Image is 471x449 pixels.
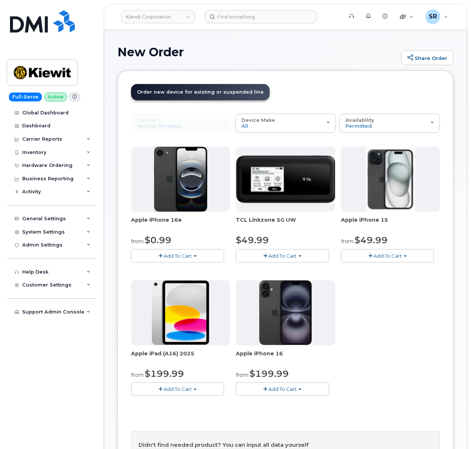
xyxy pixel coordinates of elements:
span: Order new device for existing or suspended line [137,89,264,95]
button: Add To Cart [236,382,329,395]
input: Find something... [205,10,317,23]
span: $199.99 [145,368,184,379]
iframe: Messenger Launcher [439,417,465,443]
div: Apple iPhone 16e [131,216,230,231]
small: from [236,372,248,378]
span: Permitted [345,123,372,129]
a: Share Order [401,50,454,65]
div: Apple iPad (A16) 2025 [131,350,230,365]
div: Sebastian Reissig [420,9,453,24]
span: Add To Cart [268,253,297,259]
button: Add To Cart [131,382,224,395]
span: Add To Cart [268,386,297,392]
img: ipad_11.png [152,280,209,345]
img: iphone16e.png [154,147,207,212]
button: Add To Cart [341,249,434,262]
span: Add To Cart [374,253,402,259]
button: Add To Cart [236,249,329,262]
span: Add To Cart [164,386,192,392]
small: from [131,238,144,245]
h4: Didn't find needed product? You can input all data yourself [138,442,432,448]
div: Apple iPhone 16 [236,350,335,365]
button: Device Make All [235,114,336,133]
span: $49.99 [355,235,388,245]
div: Quicklinks [395,9,419,24]
img: iphone_16_plus.png [259,280,311,345]
img: linkzone5g.png [236,155,335,204]
span: $49.99 [236,235,269,245]
span: All [241,123,248,129]
button: Availability Permitted [339,114,440,133]
h1: New Order [117,46,397,58]
div: Apple iPhone 15 [341,216,440,231]
img: iphone15.jpg [366,147,415,212]
span: Add To Cart [164,253,192,259]
span: $199.99 [250,368,289,379]
a: Kiewit Corporation [121,10,195,23]
span: SR [429,12,437,21]
span: Availability [345,117,374,123]
small: from [131,372,144,378]
div: TCL Linkzone 5G UW [236,216,335,231]
button: Add To Cart [131,249,224,262]
span: Device Make [241,117,275,123]
small: from [341,238,354,245]
span: $0.99 [145,235,171,245]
